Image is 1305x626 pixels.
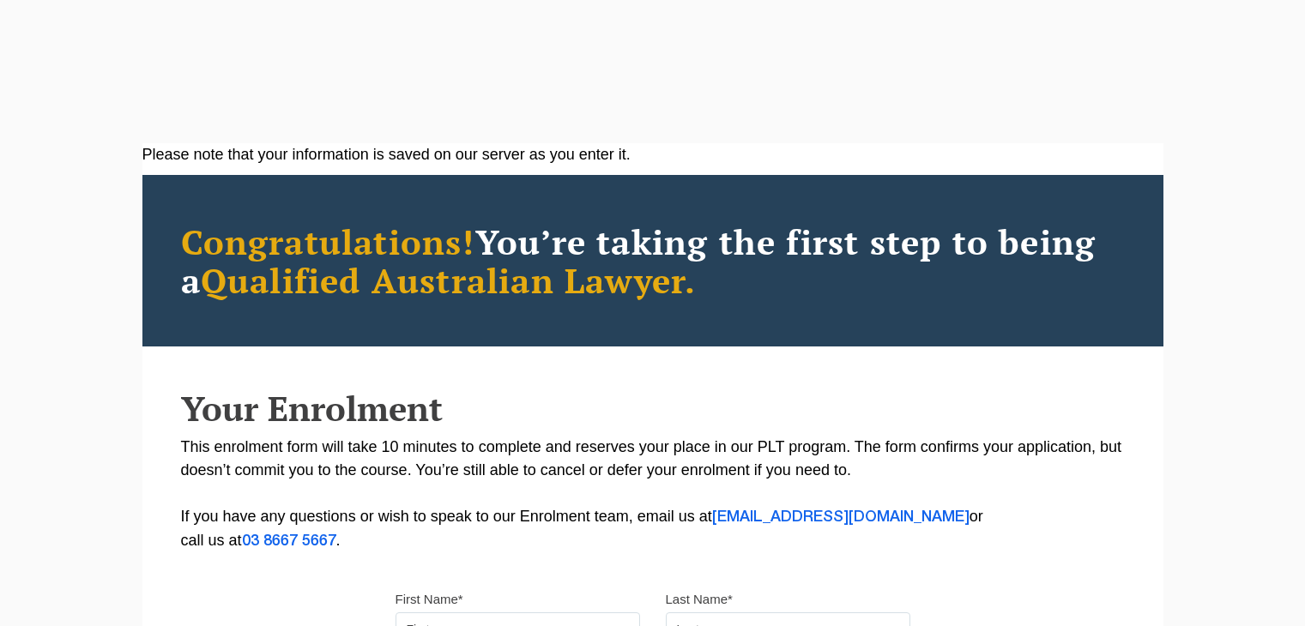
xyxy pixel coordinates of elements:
[142,143,1163,166] div: Please note that your information is saved on our server as you enter it.
[181,389,1125,427] h2: Your Enrolment
[666,591,733,608] label: Last Name*
[181,219,475,264] span: Congratulations!
[181,436,1125,553] p: This enrolment form will take 10 minutes to complete and reserves your place in our PLT program. ...
[181,222,1125,299] h2: You’re taking the first step to being a
[396,591,463,608] label: First Name*
[242,534,336,548] a: 03 8667 5667
[712,510,970,524] a: [EMAIL_ADDRESS][DOMAIN_NAME]
[201,257,697,303] span: Qualified Australian Lawyer.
